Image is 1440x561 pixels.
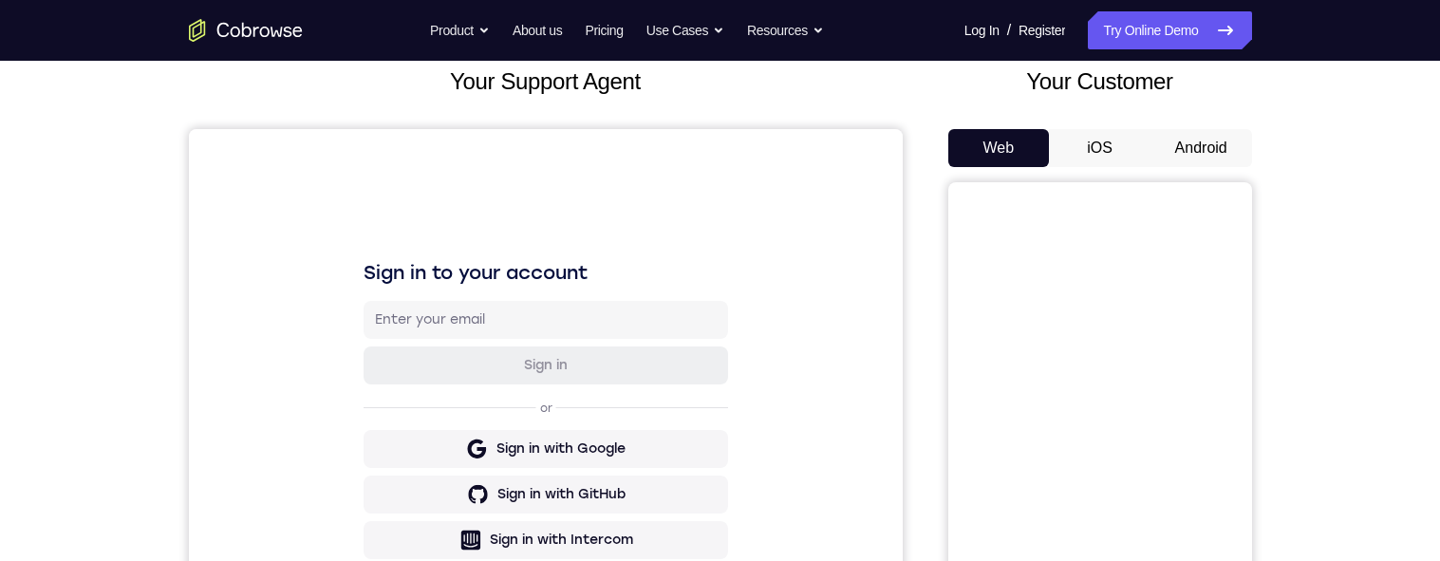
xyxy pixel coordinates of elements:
p: Don't have an account? [175,491,539,506]
a: About us [513,11,562,49]
p: or [347,271,367,287]
a: Try Online Demo [1088,11,1251,49]
button: iOS [1049,129,1150,167]
span: / [1007,19,1011,42]
button: Android [1150,129,1252,167]
a: Register [1019,11,1065,49]
div: Sign in with Google [308,310,437,329]
a: Create a new account [321,492,456,505]
button: Resources [747,11,824,49]
div: Sign in with GitHub [309,356,437,375]
div: Sign in with Intercom [301,402,444,421]
button: Use Cases [646,11,724,49]
h2: Your Customer [948,65,1252,99]
button: Sign in with Intercom [175,392,539,430]
a: Go to the home page [189,19,303,42]
div: Sign in with Zendesk [303,447,442,466]
button: Sign in with Google [175,301,539,339]
button: Sign in with Zendesk [175,438,539,476]
h2: Your Support Agent [189,65,903,99]
button: Web [948,129,1050,167]
a: Pricing [585,11,623,49]
a: Log In [964,11,1000,49]
button: Product [430,11,490,49]
button: Sign in with GitHub [175,346,539,384]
